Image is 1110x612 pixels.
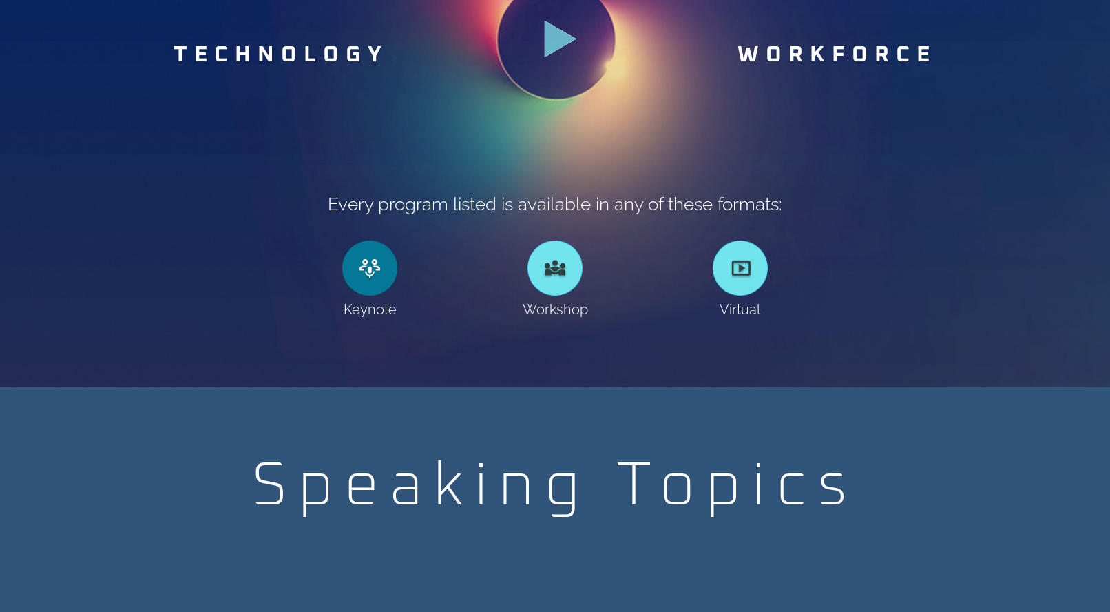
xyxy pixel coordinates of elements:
h2: Every program listed is available in any of these formats: [7,195,1103,213]
a: WORKFORCE [737,44,936,66]
a: TECHNOLOGY [174,44,388,66]
h2: Workshop [477,303,634,316]
h2: Virtual [661,303,819,316]
h2: Keynote [291,303,449,316]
